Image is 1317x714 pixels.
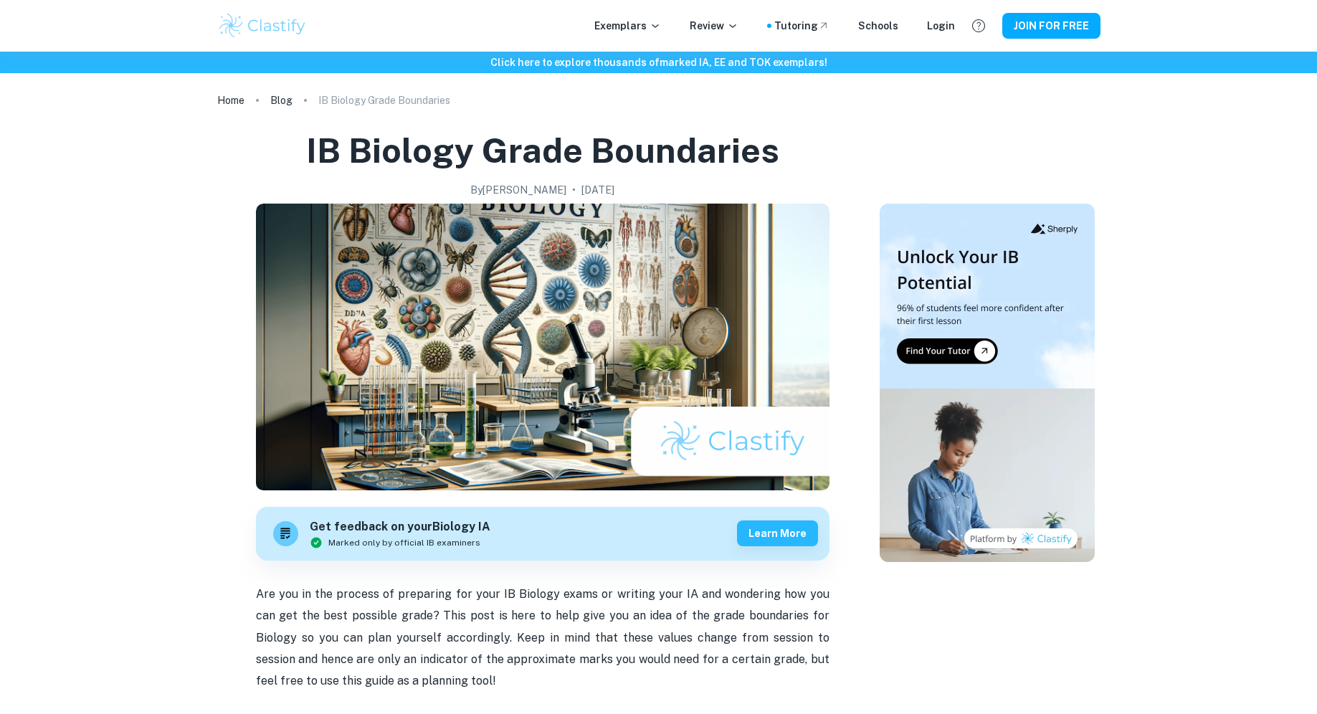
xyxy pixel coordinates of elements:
p: Are you in the process of preparing for your IB Biology exams or writing your IA and wondering ho... [256,584,829,692]
h6: Click here to explore thousands of marked IA, EE and TOK exemplars ! [3,54,1314,70]
span: Marked only by official IB examiners [328,536,480,549]
h2: [DATE] [581,182,614,198]
a: Get feedback on yourBiology IAMarked only by official IB examinersLearn more [256,507,829,561]
a: Home [217,90,244,110]
img: IB Biology Grade Boundaries cover image [256,204,829,490]
h6: Get feedback on your Biology IA [310,518,490,536]
p: IB Biology Grade Boundaries [318,92,450,108]
h1: IB Biology Grade Boundaries [306,128,779,173]
a: Login [927,18,955,34]
button: JOIN FOR FREE [1002,13,1100,39]
p: Review [690,18,738,34]
img: Thumbnail [880,204,1095,562]
h2: By [PERSON_NAME] [470,182,566,198]
button: Learn more [737,520,818,546]
p: Exemplars [594,18,661,34]
img: Clastify logo [217,11,308,40]
a: Schools [858,18,898,34]
a: Tutoring [774,18,829,34]
button: Help and Feedback [966,14,991,38]
a: Blog [270,90,293,110]
p: • [572,182,576,198]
